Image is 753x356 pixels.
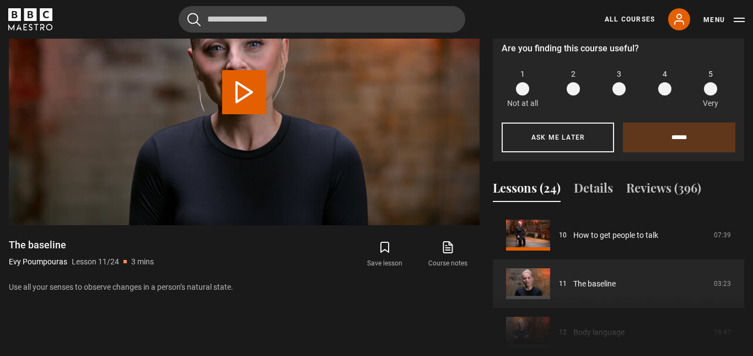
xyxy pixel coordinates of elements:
[9,238,154,252] h1: The baseline
[703,14,745,25] button: Toggle navigation
[187,13,201,26] button: Submit the search query
[502,42,735,55] p: Are you finding this course useful?
[222,70,266,114] button: Play Lesson The baseline
[617,68,621,80] span: 3
[179,6,465,33] input: Search
[9,281,480,293] p: Use all your senses to observe changes in a person’s natural state.
[493,179,561,202] button: Lessons (24)
[700,98,721,109] p: Very
[131,256,154,268] p: 3 mins
[507,98,538,109] p: Not at all
[573,278,616,290] a: The baseline
[8,8,52,30] svg: BBC Maestro
[417,238,480,270] a: Course notes
[72,256,119,268] p: Lesson 11/24
[571,68,575,80] span: 2
[9,256,67,268] p: Evy Poumpouras
[605,14,655,24] a: All Courses
[574,179,613,202] button: Details
[520,68,525,80] span: 1
[353,238,416,270] button: Save lesson
[708,68,713,80] span: 5
[663,68,667,80] span: 4
[502,123,614,152] button: Ask me later
[626,179,701,202] button: Reviews (396)
[573,230,658,241] a: How to get people to talk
